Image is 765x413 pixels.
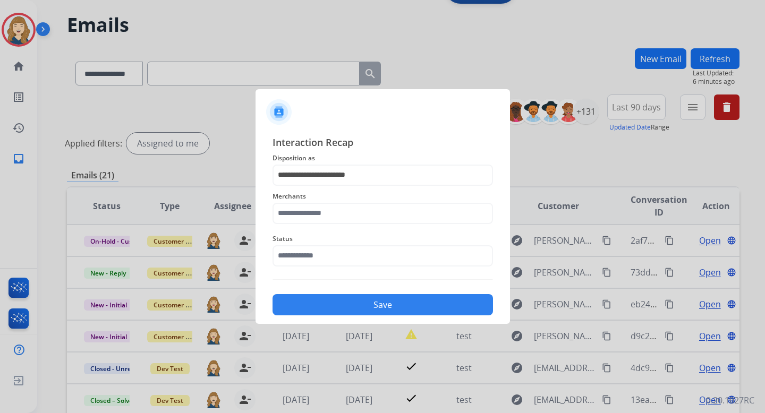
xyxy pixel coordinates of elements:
[273,279,493,280] img: contact-recap-line.svg
[273,294,493,315] button: Save
[706,394,754,407] p: 0.20.1027RC
[273,135,493,152] span: Interaction Recap
[273,233,493,245] span: Status
[273,152,493,165] span: Disposition as
[273,190,493,203] span: Merchants
[266,99,292,125] img: contactIcon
